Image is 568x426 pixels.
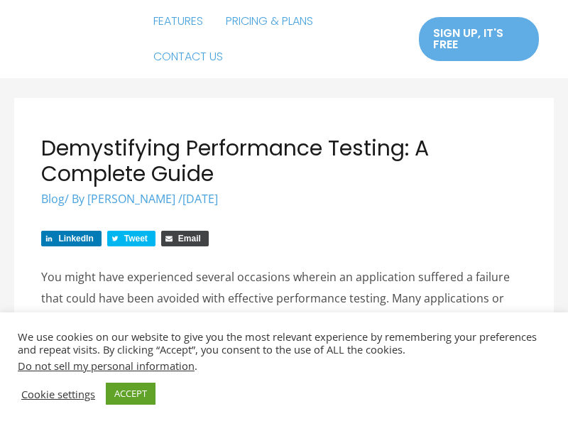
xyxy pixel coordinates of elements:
a: PRICING & PLANS [214,4,324,39]
span: LinkedIn [58,234,93,244]
a: Cookie settings [21,388,95,400]
a: SIGN UP, IT'S FREE [418,16,540,62]
span: [DATE] [182,191,218,207]
a: Do not sell my personal information [18,359,195,373]
a: Share on Twitter [107,231,155,246]
nav: Site Navigation [142,4,404,75]
h1: Demystifying Performance Testing: A Complete Guide [41,136,526,187]
span: Tweet [124,234,148,244]
div: / By / [41,191,526,207]
a: Share via Email [161,231,209,246]
a: FEATURES [142,4,214,39]
div: . [18,359,550,372]
a: ACCEPT [106,383,155,405]
p: You might have experienced several occasions wherein an application suffered a failure that could... [41,267,526,351]
span: [PERSON_NAME] [87,191,175,207]
a: Share on LinkedIn [41,231,101,246]
div: We use cookies on our website to give you the most relevant experience by remembering your prefer... [18,330,550,372]
a: [PERSON_NAME] [87,191,178,207]
a: Blog [41,191,65,207]
a: CONTACT US [142,39,234,75]
span: Email [178,234,201,244]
